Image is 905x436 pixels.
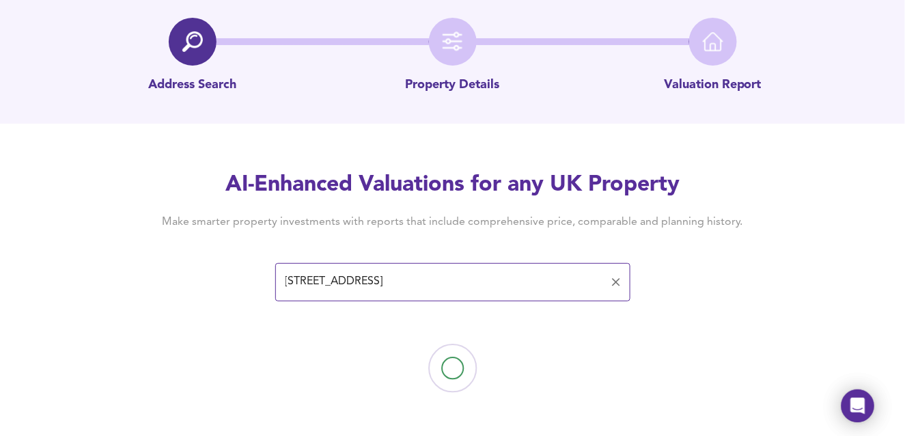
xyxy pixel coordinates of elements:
[703,31,723,52] img: home-icon
[148,77,236,94] p: Address Search
[607,273,626,292] button: Clear
[141,170,764,200] h2: AI-Enhanced Valuations for any UK Property
[182,31,203,52] img: search-icon
[406,77,500,94] p: Property Details
[664,77,762,94] p: Valuation Report
[443,31,463,52] img: filter-icon
[281,269,604,295] input: Enter a postcode to start...
[141,215,764,230] h4: Make smarter property investments with reports that include comprehensive price, comparable and p...
[841,390,874,422] div: Open Intercom Messenger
